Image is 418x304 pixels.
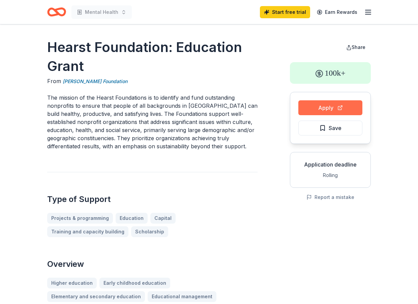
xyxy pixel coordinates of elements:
a: Scholarship [131,226,168,237]
button: Mental Health [71,5,132,19]
a: Start free trial [260,6,310,18]
div: From [47,77,258,85]
button: Save [298,121,362,135]
h2: Type of Support [47,194,258,205]
div: Rolling [296,171,365,179]
span: Save [329,124,341,132]
div: Application deadline [296,160,365,169]
a: [PERSON_NAME] Foundation [63,77,127,85]
h2: Overview [47,259,258,270]
span: Share [352,44,365,50]
a: Earn Rewards [313,6,361,18]
button: Apply [298,100,362,115]
a: Projects & programming [47,213,113,224]
p: The mission of the Hearst Foundations is to identify and fund outstanding nonprofits to ensure th... [47,94,258,150]
a: Education [116,213,148,224]
a: Training and capacity building [47,226,128,237]
button: Share [341,41,371,54]
a: Home [47,4,66,20]
button: Report a mistake [306,193,354,201]
a: Capital [150,213,176,224]
h1: Hearst Foundation: Education Grant [47,38,258,76]
div: 100k+ [290,62,371,84]
span: Mental Health [85,8,118,16]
